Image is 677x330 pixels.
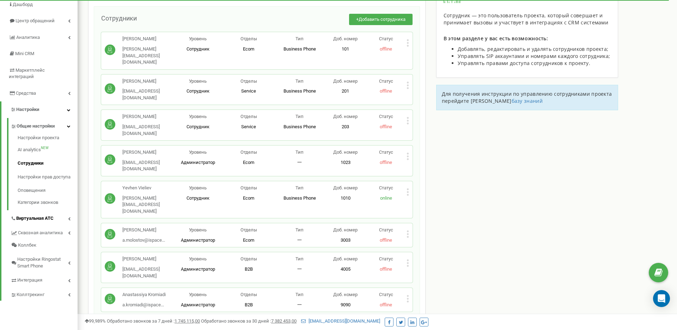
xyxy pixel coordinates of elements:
[274,302,325,308] p: 一
[18,157,78,170] a: Сотрудники
[181,237,215,243] span: Администратор
[295,227,304,232] span: Тип
[458,60,590,66] span: Управлять правами доступа сотрудников к проекту.
[187,195,209,201] span: Сотрудник
[241,88,256,94] span: Service
[295,78,304,84] span: Тип
[325,266,366,273] p: 4005
[17,256,68,269] span: Настройки Ringostat Smart Phone
[295,292,304,297] span: Тип
[243,237,254,243] span: Ecom
[325,302,366,308] p: 9090
[16,107,39,112] span: Настройки
[379,78,393,84] span: Статус
[458,46,609,52] span: Добавлять, редактировать и удалять сотрудников проекта;
[295,149,304,155] span: Тип
[187,46,209,52] span: Сотрудник
[18,135,78,143] a: Настройки проекта
[333,256,358,261] span: Доб. номер
[122,291,166,298] p: Anastassiya Kromiadi
[333,292,358,297] span: Доб. номер
[189,292,207,297] span: Уровень
[122,237,165,243] span: a.molostov@ispace...
[175,318,200,324] u: 1 745 115,00
[15,51,34,56] span: Mini CRM
[18,198,78,206] a: Категории звонков
[379,36,393,41] span: Статус
[379,292,393,297] span: Статус
[187,124,209,129] span: Сотрудник
[333,78,358,84] span: Доб. номер
[11,239,78,252] a: Коллбек
[245,266,253,272] span: B2B
[18,170,78,184] a: Настройки прав доступа
[122,266,172,279] p: [EMAIL_ADDRESS][DOMAIN_NAME]
[13,2,33,7] span: Дашборд
[333,114,358,119] span: Доб. номер
[189,227,207,232] span: Уровень
[379,185,393,190] span: Статус
[241,124,256,129] span: Service
[380,266,392,272] span: offline
[181,266,215,272] span: Администратор
[243,46,254,52] span: Ecom
[16,215,54,222] span: Виртуальная АТС
[349,14,413,25] button: +Добавить сотрудника
[379,114,393,119] span: Статус
[333,149,358,155] span: Доб. номер
[122,113,172,120] p: [PERSON_NAME]
[189,78,207,84] span: Уровень
[122,124,160,136] span: [EMAIL_ADDRESS][DOMAIN_NAME]
[240,227,257,232] span: Отделы
[181,160,215,165] span: Администратор
[18,184,78,198] a: Оповещения
[11,225,78,239] a: Сквозная аналитика
[283,88,316,94] span: Business Phone
[274,159,325,166] p: 一
[333,185,358,190] span: Доб. номер
[240,36,257,41] span: Отделы
[240,149,257,155] span: Отделы
[379,256,393,261] span: Статус
[283,124,316,129] span: Business Phone
[122,149,172,156] p: [PERSON_NAME]
[512,98,543,104] span: базу знаний
[122,78,172,85] p: [PERSON_NAME]
[240,292,257,297] span: Отделы
[122,159,172,172] p: [EMAIL_ADDRESS][DOMAIN_NAME]
[85,318,106,324] span: 99,989%
[301,318,380,324] a: [EMAIL_ADDRESS][DOMAIN_NAME]
[101,14,137,22] span: Сотрудники
[274,266,325,273] p: 一
[11,118,78,132] a: Общие настройки
[240,185,257,190] span: Отделы
[240,78,257,84] span: Отделы
[380,160,392,165] span: offline
[18,230,63,236] span: Сквозная аналитика
[201,318,297,324] span: Обработано звонков за 30 дней :
[325,46,366,53] p: 101
[189,149,207,155] span: Уровень
[359,17,405,22] span: Добавить сотрудника
[18,143,78,157] a: AI analyticsNEW
[122,36,172,42] p: [PERSON_NAME]
[187,88,209,94] span: Сотрудник
[189,36,207,41] span: Уровень
[122,185,172,191] p: Yevhen Vieliev
[444,35,548,42] span: В этом разделе у вас есть возможность:
[379,149,393,155] span: Статус
[380,195,392,201] span: online
[245,302,253,307] span: B2B
[380,302,392,307] span: offline
[17,123,55,130] span: Общие настройки
[325,159,366,166] p: 1023
[17,277,42,284] span: Интеграция
[380,88,392,94] span: offline
[458,53,610,59] span: Управлять SIP аккаунтами и номерами каждого сотрудника;
[283,46,316,52] span: Business Phone
[240,256,257,261] span: Отделы
[9,67,45,79] span: Маркетплейс интеграций
[295,114,304,119] span: Тип
[17,291,44,298] span: Коллтрекинг
[107,318,200,324] span: Обработано звонков за 7 дней :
